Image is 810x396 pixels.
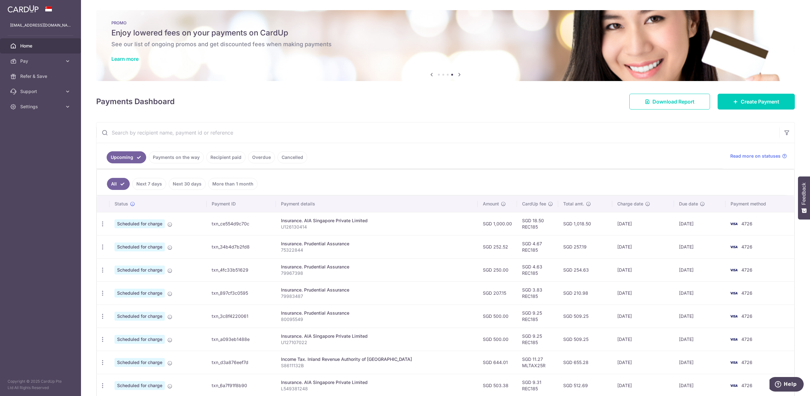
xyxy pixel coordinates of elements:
[517,305,558,328] td: SGD 9.25 REC185
[20,58,62,64] span: Pay
[741,221,752,226] span: 4726
[741,383,752,388] span: 4726
[517,351,558,374] td: SGD 11.27 MLTAX25R
[20,104,62,110] span: Settings
[96,10,795,81] img: Latest Promos banner
[612,235,674,258] td: [DATE]
[741,336,752,342] span: 4726
[741,313,752,319] span: 4726
[169,178,206,190] a: Next 30 days
[281,339,473,346] p: U127107022
[281,362,473,369] p: S8611132B
[248,151,275,163] a: Overdue
[107,151,146,163] a: Upcoming
[478,235,517,258] td: SGD 252.52
[207,235,276,258] td: txn_34b4d7b2fd8
[741,290,752,296] span: 4726
[718,94,795,110] a: Create Payment
[207,305,276,328] td: txn_3c8f4220061
[674,351,726,374] td: [DATE]
[20,88,62,95] span: Support
[281,310,473,316] div: Insurance. Prudential Assurance
[612,212,674,235] td: [DATE]
[281,241,473,247] div: Insurance. Prudential Assurance
[727,312,740,320] img: Bank Card
[207,196,276,212] th: Payment ID
[277,151,307,163] a: Cancelled
[478,351,517,374] td: SGD 644.01
[612,328,674,351] td: [DATE]
[115,289,165,298] span: Scheduled for charge
[107,178,130,190] a: All
[206,151,246,163] a: Recipient paid
[517,235,558,258] td: SGD 4.67 REC185
[522,201,546,207] span: CardUp fee
[741,360,752,365] span: 4726
[674,258,726,281] td: [DATE]
[207,258,276,281] td: txn_4fc33b51629
[674,235,726,258] td: [DATE]
[558,212,613,235] td: SGD 1,018.50
[727,382,740,389] img: Bank Card
[612,281,674,305] td: [DATE]
[679,201,698,207] span: Due date
[132,178,166,190] a: Next 7 days
[517,328,558,351] td: SGD 9.25 REC185
[111,28,780,38] h5: Enjoy lowered fees on your payments on CardUp
[281,333,473,339] div: Insurance. AIA Singapore Private Limited
[478,328,517,351] td: SGD 500.00
[478,281,517,305] td: SGD 207.15
[674,212,726,235] td: [DATE]
[96,96,175,107] h4: Payments Dashboard
[281,217,473,224] div: Insurance. AIA Singapore Private Limited
[20,73,62,79] span: Refer & Save
[558,328,613,351] td: SGD 509.25
[149,151,204,163] a: Payments on the way
[207,281,276,305] td: txn_897cf3c0595
[727,289,740,297] img: Bank Card
[115,381,165,390] span: Scheduled for charge
[727,243,740,251] img: Bank Card
[281,224,473,230] p: U126130414
[115,242,165,251] span: Scheduled for charge
[727,220,740,228] img: Bank Card
[8,5,39,13] img: CardUp
[97,123,779,143] input: Search by recipient name, payment id or reference
[207,328,276,351] td: txn_a093eb1488e
[281,270,473,276] p: 79967398
[741,98,779,105] span: Create Payment
[801,183,807,205] span: Feedback
[281,379,473,386] div: Insurance. AIA Singapore Private Limited
[726,196,794,212] th: Payment method
[276,196,478,212] th: Payment details
[207,351,276,374] td: txn_d3a876eef7d
[281,316,473,323] p: 80095549
[115,266,165,274] span: Scheduled for charge
[617,201,643,207] span: Charge date
[517,281,558,305] td: SGD 3.83 REC185
[558,258,613,281] td: SGD 254.63
[115,358,165,367] span: Scheduled for charge
[208,178,258,190] a: More than 1 month
[115,312,165,321] span: Scheduled for charge
[281,293,473,299] p: 79983487
[115,335,165,344] span: Scheduled for charge
[727,336,740,343] img: Bank Card
[517,258,558,281] td: SGD 4.63 REC185
[727,266,740,274] img: Bank Card
[281,264,473,270] div: Insurance. Prudential Assurance
[478,212,517,235] td: SGD 1,000.00
[730,153,781,159] span: Read more on statuses
[281,386,473,392] p: L549381248
[10,22,71,28] p: [EMAIL_ADDRESS][DOMAIN_NAME]
[115,201,128,207] span: Status
[111,41,780,48] h6: See our list of ongoing promos and get discounted fees when making payments
[558,281,613,305] td: SGD 210.98
[727,359,740,366] img: Bank Card
[207,212,276,235] td: txn_ce554d9c70c
[478,305,517,328] td: SGD 500.00
[558,305,613,328] td: SGD 509.25
[730,153,787,159] a: Read more on statuses
[674,281,726,305] td: [DATE]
